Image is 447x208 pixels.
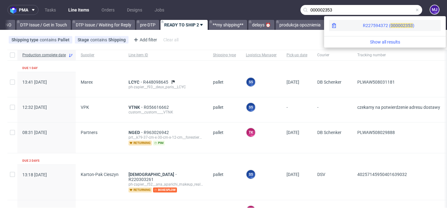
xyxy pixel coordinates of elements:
[108,37,126,42] div: Shipping
[287,53,307,58] span: Pick-up date
[162,35,180,44] div: Clear all
[98,5,118,15] a: Orders
[391,23,403,28] span: 00000
[357,80,395,85] span: PLWAW508031181
[129,182,203,187] div: ph-zapier__f52__ana_aparichi_makeup_real_beauty_sl__MONZ
[129,172,178,177] a: [DEMOGRAPHIC_DATA]
[246,53,277,58] span: Logistics Manager
[317,130,347,146] span: DB Schenker
[151,5,168,15] a: Jobs
[22,172,47,177] span: 13:18 [DATE]
[153,141,165,146] span: pim
[246,78,255,86] figcaption: SS
[90,37,108,42] span: contains
[22,53,66,58] span: Production complete date
[317,80,347,90] span: DB Schenker
[213,172,236,192] span: pallet
[129,110,203,115] div: custom__custom____VTNK
[22,158,39,163] div: Due 2 days
[246,128,255,137] figcaption: TK
[357,105,440,110] span: czekamy na potwierdzenie adresu dostawy
[327,39,443,45] a: Show all results
[22,105,47,110] span: 12:32 [DATE]
[403,22,414,29] div: )
[129,85,203,90] div: ph-zapier__f93__deux_paris__LCYC
[246,170,255,179] figcaption: SS
[65,5,93,15] a: Line Items
[129,80,143,85] a: LCYC
[129,177,155,182] a: R220303261
[22,66,38,71] div: Due 1 day
[81,105,89,110] span: VPK
[129,130,144,135] a: NGED
[129,135,203,140] div: prt__k79-37-cm-x-30-cm-x-12-cm__forestier__NGED
[72,20,135,30] a: DTP Issue / Waiting for Reply
[213,105,236,115] span: pallet
[357,130,395,135] span: PLWAW508029888
[317,105,347,115] span: -
[78,37,90,42] span: Stage
[144,130,170,135] a: R963026942
[317,172,347,192] span: DSV
[123,5,146,15] a: Designs
[11,37,40,42] span: Shipping type
[430,5,439,14] figcaption: MJ
[7,5,38,15] button: pma
[19,8,28,12] span: pma
[276,20,324,30] a: produkcja opoznienia
[22,130,47,135] span: 08:31 [DATE]
[136,20,159,30] a: pre-DTP
[248,20,274,30] a: delays ⏰
[144,105,170,110] a: R056616662
[129,187,152,192] span: returning
[81,80,93,85] span: Marex
[16,20,71,30] a: DTP Issue / Get in Touch
[129,53,203,58] span: Line item ID
[213,130,236,146] span: pallet
[58,37,70,42] div: Pallet
[213,53,236,58] span: Shipping type
[40,37,58,42] span: contains
[153,187,177,192] span: boxesflow
[81,172,119,177] span: Karton-Pak Cieszyn
[213,80,236,90] span: pallet
[287,130,299,135] span: [DATE]
[41,5,60,15] a: Tasks
[403,23,413,28] span: 2353
[160,20,208,30] a: READY TO SHIP 2
[287,105,307,115] span: -
[287,80,299,85] span: [DATE]
[129,141,152,146] span: returning
[81,130,97,135] span: Partners
[317,53,347,58] span: Courier
[357,172,407,177] span: 40257145950401639032
[22,80,47,85] span: 13:41 [DATE]
[143,80,169,85] a: R448098645
[363,22,403,29] div: R227594372 (
[10,7,19,14] img: logo
[129,105,144,110] a: VTNK
[246,103,255,112] figcaption: SS
[131,35,158,45] div: Add filter
[81,53,119,58] span: Supplier
[287,172,299,177] span: [DATE]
